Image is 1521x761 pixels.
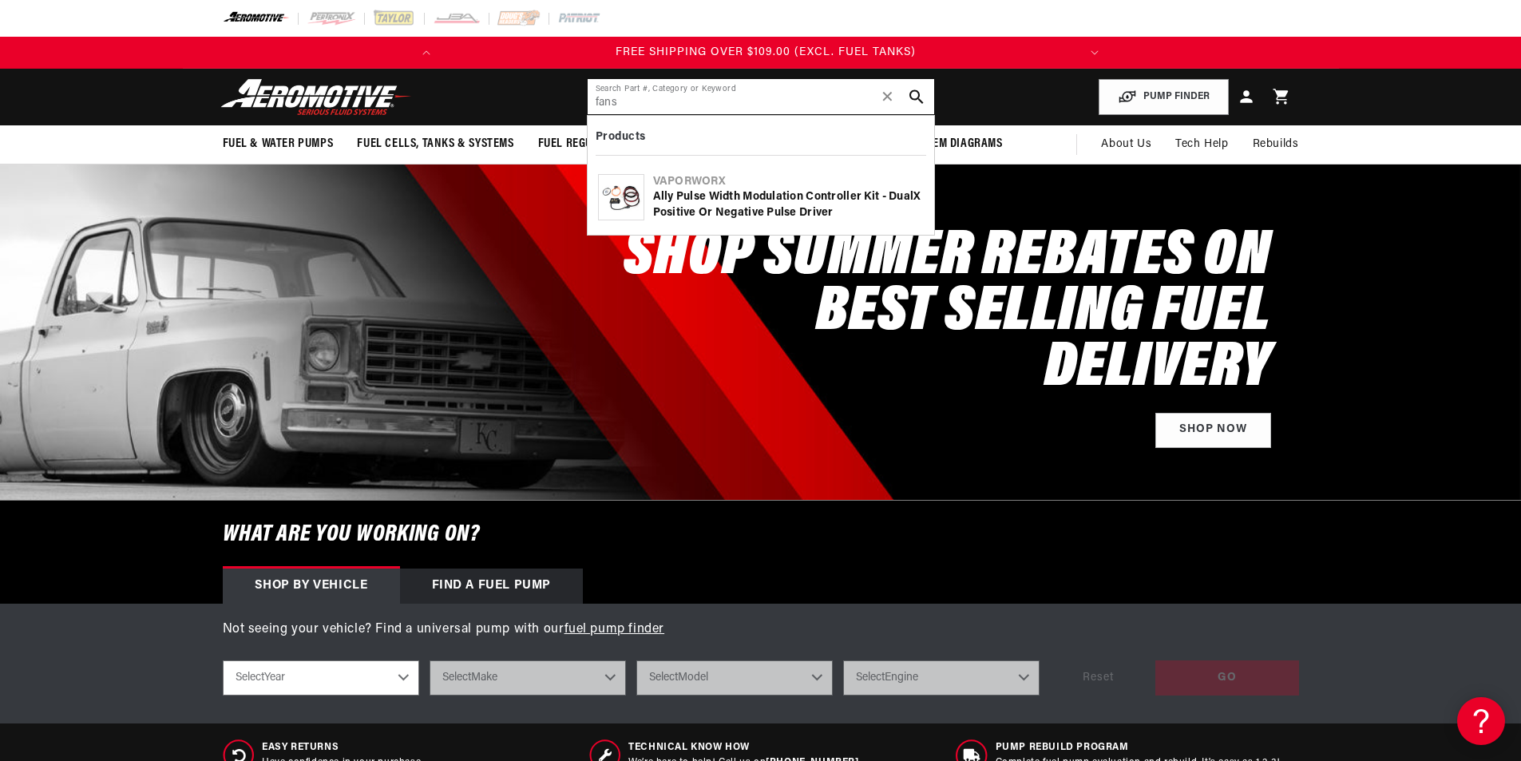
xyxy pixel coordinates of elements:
[897,125,1015,163] summary: System Diagrams
[1155,413,1271,449] a: Shop Now
[843,660,1040,696] select: Engine
[357,136,513,153] span: Fuel Cells, Tanks & Systems
[881,84,895,109] span: ✕
[1101,138,1151,150] span: About Us
[628,741,858,755] span: Technical Know How
[430,660,626,696] select: Make
[410,37,442,69] button: Translation missing: en.sections.announcements.previous_announcement
[526,125,644,163] summary: Fuel Regulators
[1099,79,1229,115] button: PUMP FINDER
[183,37,1339,69] slideshow-component: Translation missing: en.sections.announcements.announcement_bar
[223,569,400,604] div: Shop by vehicle
[1253,136,1299,153] span: Rebuilds
[599,182,644,212] img: Ally Pulse Width Modulation Controller Kit - DualX Positive or Negative Pulse Driver
[447,44,1083,61] div: 2 of 2
[636,660,833,696] select: Model
[1175,136,1228,153] span: Tech Help
[653,174,924,190] div: VaporWorx
[909,136,1003,153] span: System Diagrams
[899,79,934,114] button: search button
[596,131,646,143] b: Products
[1079,37,1111,69] button: Translation missing: en.sections.announcements.next_announcement
[400,569,584,604] div: Find a Fuel Pump
[223,136,334,153] span: Fuel & Water Pumps
[211,125,346,163] summary: Fuel & Water Pumps
[183,501,1339,569] h6: What are you working on?
[588,79,934,114] input: Search by Part Number, Category or Keyword
[653,189,924,220] div: Ally Pulse Width Modulation Controller Kit - DualX Positive or Negative Pulse Driver
[447,44,1083,61] div: Announcement
[1089,125,1163,164] a: About Us
[996,741,1281,755] span: Pump Rebuild program
[1163,125,1240,164] summary: Tech Help
[223,620,1299,640] p: Not seeing your vehicle? Find a universal pump with our
[564,623,665,636] a: fuel pump finder
[216,78,416,116] img: Aeromotive
[262,741,423,755] span: Easy Returns
[616,46,916,58] span: FREE SHIPPING OVER $109.00 (EXCL. FUEL TANKS)
[223,660,419,696] select: Year
[588,229,1271,397] h2: SHOP SUMMER REBATES ON BEST SELLING FUEL DELIVERY
[345,125,525,163] summary: Fuel Cells, Tanks & Systems
[538,136,632,153] span: Fuel Regulators
[1241,125,1311,164] summary: Rebuilds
